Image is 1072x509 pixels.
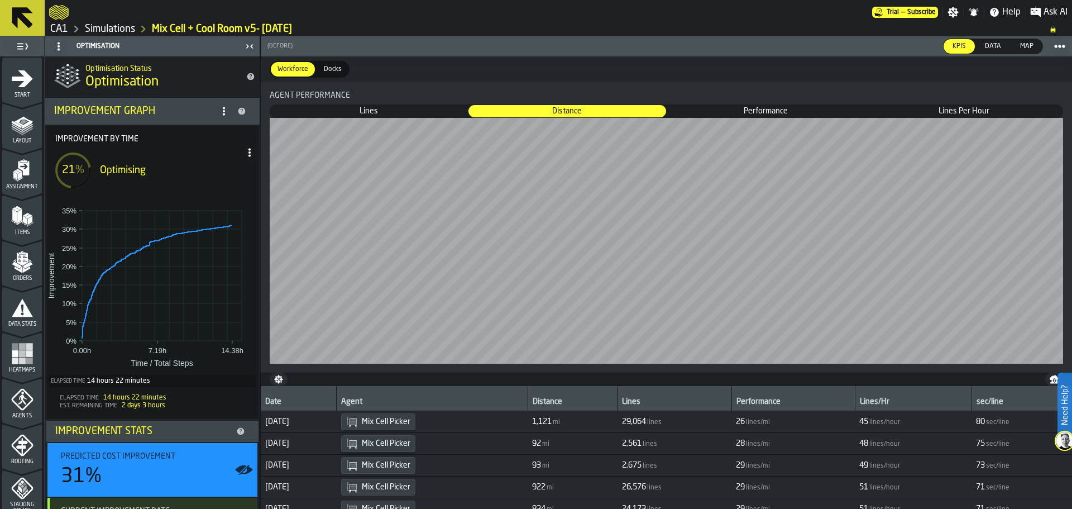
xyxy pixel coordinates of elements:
span: Data [980,41,1006,51]
span: FormattedValue [859,461,901,470]
text: 0% [66,337,76,345]
span: Routing [2,459,42,465]
a: link-to-/wh/i/76e2a128-1b54-4d66-80d4-05ae4c277723 [85,23,135,35]
span: [DATE] [265,417,332,426]
span: FormattedValue [532,439,551,448]
div: thumb [468,105,666,117]
span: FormattedValue [736,439,771,448]
span: Mix Cell Picker [362,417,410,426]
li: menu Heatmaps [2,332,42,377]
span: [DATE] [265,483,332,492]
span: 14 hours 22 minutes [103,394,166,401]
li: menu Layout [2,103,42,148]
li: menu Start [2,58,42,102]
span: Mix Cell Picker [362,439,410,448]
span: Mix Cell Picker [362,461,410,470]
label: button-toggle-Show on Map [235,443,253,497]
span: FormattedValue [859,417,901,426]
div: Title [270,91,1063,100]
label: button-switch-multi-Docks [316,61,350,78]
text: 10% [62,299,76,308]
text: 7.19h [149,346,167,355]
span: Agent performance [270,91,350,100]
span: [DATE] [265,439,332,448]
span: FormattedValue [532,417,561,426]
text: 25% [62,244,76,253]
span: Workforce [273,64,313,74]
label: button-toggle-Toggle Full Menu [2,39,42,54]
span: Lines [271,106,467,117]
span: lines [647,484,662,492]
span: 45 [859,417,868,426]
span: FormattedValue [622,417,663,426]
span: lines/mi [746,418,770,426]
div: thumb [271,62,315,77]
span: FormattedValue [976,439,1011,448]
span: lines/hour [869,440,900,448]
span: mi [547,484,554,492]
span: Items [2,230,42,236]
label: Need Help? [1059,374,1071,436]
label: button-switch-multi-Data [975,39,1011,54]
span: Lines Per Hour [866,106,1062,117]
span: Agents [2,413,42,419]
div: 31% [61,465,102,488]
div: Distance [533,397,613,408]
span: mi [553,418,560,426]
span: 2 days 3 hours [122,402,165,409]
span: FormattedValue [622,439,658,448]
label: button-switch-multi-Performance [667,104,865,118]
label: button-toggle-Help [984,6,1025,19]
span: 26 [736,417,745,426]
span: lines [647,418,662,426]
text: 5% [66,318,76,327]
li: menu Items [2,195,42,240]
text: 35% [62,207,76,215]
span: lines/mi [746,462,770,470]
span: FormattedValue [736,483,771,492]
span: [DATE] [265,461,332,470]
span: sec/line [986,440,1009,448]
label: button-switch-multi-Lines Per Hour [865,104,1063,118]
text: 0.00h [73,346,92,355]
div: stat-Agent performance [261,82,1072,373]
span: 21 [62,165,75,176]
span: Subscribe [907,8,936,16]
span: mi [542,440,549,448]
span: 2,561 [622,439,642,448]
label: button-switch-multi-Lines [270,104,468,118]
div: Improvement Graph [54,105,215,117]
span: 2,675 [622,461,642,470]
li: menu Agents [2,378,42,423]
span: sec/line [986,484,1009,492]
span: mi [542,462,549,470]
div: thumb [1011,39,1042,54]
span: Ask AI [1044,6,1068,19]
span: Start [2,92,42,98]
span: Performance [668,106,864,117]
label: Elapsed Time [51,378,85,384]
a: link-to-/wh/i/76e2a128-1b54-4d66-80d4-05ae4c277723/simulations/c38f314d-0e71-4aac-b74d-bb28aa3e7256 [152,23,292,35]
div: Lines/Hr [860,397,967,408]
span: Assignment [2,184,42,190]
span: lines/mi [746,440,770,448]
span: sec/line [986,462,1009,470]
label: button-switch-multi-KPIs [943,39,975,54]
label: button-toggle-Notifications [964,7,984,18]
div: Mix Cell Picker [341,435,415,452]
div: stat-Predicted Cost Improvement [47,443,257,497]
text: Time / Total Steps [131,359,193,368]
span: Help [1002,6,1021,19]
span: Layout [2,138,42,144]
div: sec/line [977,397,1067,408]
div: Mix Cell Picker [341,457,415,474]
span: 73 [976,461,985,470]
button: button- [270,373,288,386]
text: Improvement [47,253,56,299]
li: menu Orders [2,241,42,286]
h2: Sub Title [85,62,237,73]
label: button-switch-multi-Map [1011,39,1043,54]
span: Optimisation [76,42,119,50]
span: Elapsed Time [60,395,99,401]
